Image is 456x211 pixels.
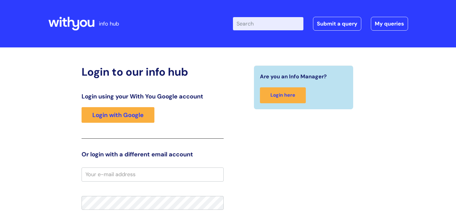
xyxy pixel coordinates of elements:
[313,17,361,31] a: Submit a query
[260,72,327,81] span: Are you an Info Manager?
[99,19,119,29] p: info hub
[82,151,224,158] h3: Or login with a different email account
[82,65,224,78] h2: Login to our info hub
[82,93,224,100] h3: Login using your With You Google account
[371,17,408,31] a: My queries
[82,107,154,123] a: Login with Google
[82,167,224,181] input: Your e-mail address
[260,87,306,103] a: Login here
[233,17,303,30] input: Search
